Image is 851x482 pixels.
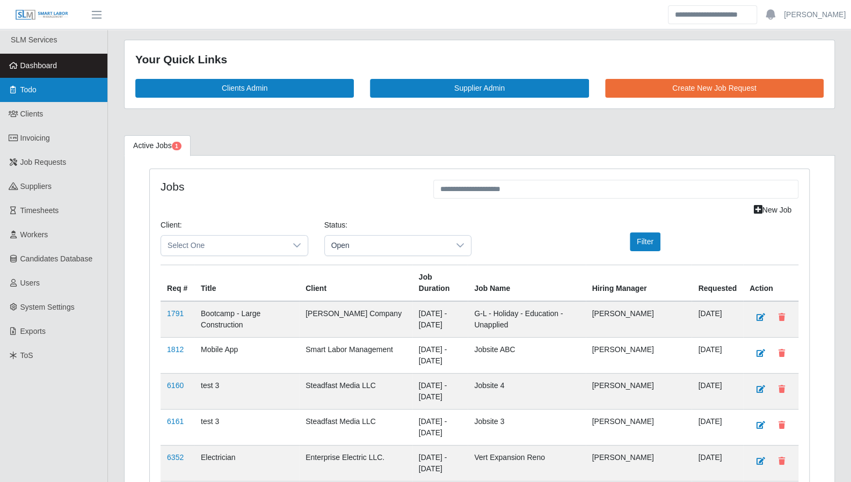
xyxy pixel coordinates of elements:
button: Filter [630,232,660,251]
td: [PERSON_NAME] [586,337,692,373]
td: [DATE] - [DATE] [412,445,468,481]
span: Users [20,279,40,287]
th: Req # [161,265,194,301]
a: 6161 [167,417,184,426]
td: [PERSON_NAME] [586,445,692,481]
span: Dashboard [20,61,57,70]
td: [PERSON_NAME] [586,301,692,338]
th: Hiring Manager [586,265,692,301]
td: test 3 [194,373,299,409]
a: Supplier Admin [370,79,588,98]
div: Your Quick Links [135,51,824,68]
span: Clients [20,109,43,118]
td: Steadfast Media LLC [299,409,412,445]
td: Enterprise Electric LLC. [299,445,412,481]
input: Search [668,5,757,24]
td: [PERSON_NAME] Company [299,301,412,338]
span: ToS [20,351,33,360]
td: [DATE] [692,301,743,338]
td: [DATE] [692,409,743,445]
label: Client: [161,220,182,231]
span: Open [325,236,450,255]
span: Invoicing [20,134,50,142]
td: Jobsite ABC [468,337,585,373]
td: Bootcamp - Large Construction [194,301,299,338]
label: Status: [324,220,348,231]
td: [DATE] - [DATE] [412,337,468,373]
th: Job Name [468,265,585,301]
td: [DATE] [692,373,743,409]
td: [DATE] - [DATE] [412,301,468,338]
a: Active Jobs [124,135,191,156]
td: [PERSON_NAME] [586,373,692,409]
th: Requested [692,265,743,301]
a: Clients Admin [135,79,354,98]
td: Vert Expansion Reno [468,445,585,481]
td: Electrician [194,445,299,481]
td: [DATE] [692,337,743,373]
span: System Settings [20,303,75,311]
span: Candidates Database [20,254,93,263]
td: Jobsite 3 [468,409,585,445]
span: Job Requests [20,158,67,166]
a: 6160 [167,381,184,390]
span: SLM Services [11,35,57,44]
td: Mobile App [194,337,299,373]
td: [DATE] - [DATE] [412,409,468,445]
span: Workers [20,230,48,239]
th: Client [299,265,412,301]
span: Todo [20,85,37,94]
img: SLM Logo [15,9,69,21]
span: Pending Jobs [172,142,181,150]
th: Job Duration [412,265,468,301]
td: G-L - Holiday - Education - Unapplied [468,301,585,338]
td: Smart Labor Management [299,337,412,373]
td: Steadfast Media LLC [299,373,412,409]
td: [PERSON_NAME] [586,409,692,445]
a: New Job [747,201,798,220]
span: Select One [161,236,286,255]
td: [DATE] - [DATE] [412,373,468,409]
td: test 3 [194,409,299,445]
span: Timesheets [20,206,59,215]
h4: Jobs [161,180,417,193]
th: Action [743,265,798,301]
a: 1791 [167,309,184,318]
td: [DATE] [692,445,743,481]
a: 1812 [167,345,184,354]
a: [PERSON_NAME] [784,9,846,20]
span: Exports [20,327,46,335]
span: Suppliers [20,182,52,191]
th: Title [194,265,299,301]
a: 6352 [167,453,184,462]
a: Create New Job Request [605,79,824,98]
td: Jobsite 4 [468,373,585,409]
